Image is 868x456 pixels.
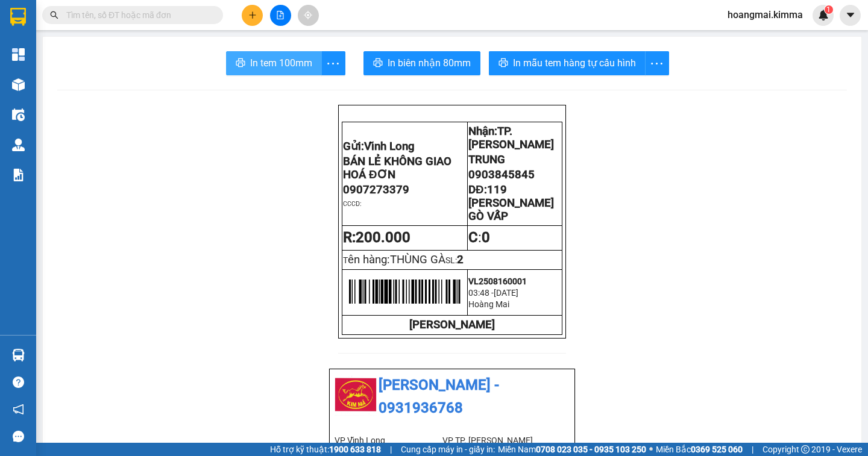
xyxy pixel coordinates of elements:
[752,443,753,456] span: |
[363,51,480,75] button: printerIn biên nhận 80mm
[10,8,26,26] img: logo-vxr
[373,58,383,69] span: printer
[270,443,381,456] span: Hỗ trợ kỹ thuật:
[825,5,833,14] sup: 1
[840,5,861,26] button: caret-down
[649,447,653,452] span: ⚪️
[468,276,527,286] span: VL2508160001
[513,55,636,70] span: In mẫu tem hàng tự cấu hình
[356,229,410,246] span: 200.000
[468,153,505,166] span: TRUNG
[343,200,362,208] span: CCCD:
[718,7,813,22] span: hoangmai.kimma
[468,183,554,223] span: 119 [PERSON_NAME] GÒ VẤP
[226,51,322,75] button: printerIn tem 100mm
[248,11,257,19] span: plus
[646,56,668,71] span: more
[468,183,554,223] span: DĐ:
[845,10,856,20] span: caret-down
[656,443,743,456] span: Miền Bắc
[390,253,445,266] span: THÙNG GÀ
[468,299,509,309] span: Hoàng Mai
[298,5,319,26] button: aim
[276,11,285,19] span: file-add
[390,443,392,456] span: |
[494,288,518,298] span: [DATE]
[12,78,25,91] img: warehouse-icon
[482,229,490,246] span: 0
[401,443,495,456] span: Cung cấp máy in - giấy in:
[242,5,263,26] button: plus
[321,51,345,75] button: more
[498,58,508,69] span: printer
[468,125,554,151] span: Nhận:
[457,253,464,266] span: 2
[250,55,312,70] span: In tem 100mm
[12,48,25,61] img: dashboard-icon
[826,5,831,14] span: 1
[343,255,445,265] span: T
[801,445,810,454] span: copyright
[12,108,25,121] img: warehouse-icon
[50,11,58,19] span: search
[468,229,478,246] strong: C
[691,445,743,454] strong: 0369 525 060
[645,51,669,75] button: more
[12,349,25,361] img: warehouse-icon
[270,5,291,26] button: file-add
[468,288,494,298] span: 03:48 -
[348,253,445,266] span: ên hàng:
[818,10,829,20] img: icon-new-feature
[468,168,535,181] span: 0903845845
[322,56,345,71] span: more
[536,445,646,454] strong: 0708 023 035 - 0935 103 250
[12,169,25,181] img: solution-icon
[409,318,495,331] strong: [PERSON_NAME]
[343,140,415,153] span: Gửi:
[442,434,550,447] li: VP TP. [PERSON_NAME]
[468,229,490,246] span: :
[498,443,646,456] span: Miền Nam
[329,445,381,454] strong: 1900 633 818
[343,183,409,196] span: 0907273379
[388,55,471,70] span: In biên nhận 80mm
[66,8,209,22] input: Tìm tên, số ĐT hoặc mã đơn
[343,229,410,246] strong: R:
[236,58,245,69] span: printer
[12,139,25,151] img: warehouse-icon
[13,431,24,442] span: message
[335,374,377,416] img: logo.jpg
[304,11,312,19] span: aim
[364,140,415,153] span: Vĩnh Long
[445,255,457,265] span: SL:
[489,51,646,75] button: printerIn mẫu tem hàng tự cấu hình
[335,434,442,447] li: VP Vĩnh Long
[13,404,24,415] span: notification
[335,374,570,419] li: [PERSON_NAME] - 0931936768
[468,125,554,151] span: TP. [PERSON_NAME]
[13,376,24,388] span: question-circle
[343,155,451,181] span: BÁN LẺ KHÔNG GIAO HOÁ ĐƠN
